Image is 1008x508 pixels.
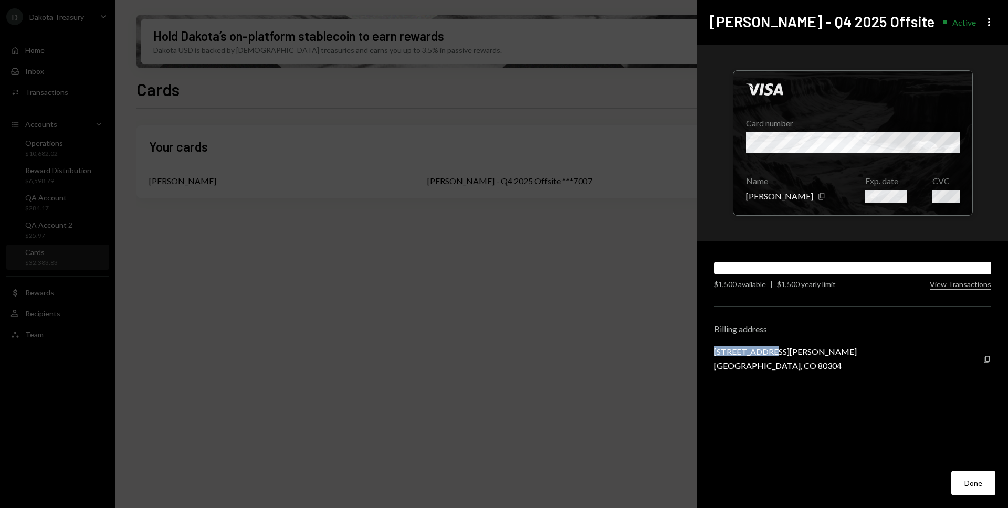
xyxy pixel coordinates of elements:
[951,471,995,495] button: Done
[714,361,857,371] div: [GEOGRAPHIC_DATA], CO 80304
[770,279,773,290] div: |
[733,70,973,216] div: Click to hide
[710,12,934,32] h2: [PERSON_NAME] - Q4 2025 Offsite
[714,346,857,356] div: [STREET_ADDRESS][PERSON_NAME]
[714,279,766,290] div: $1,500 available
[714,324,991,334] div: Billing address
[930,280,991,290] button: View Transactions
[952,17,976,27] div: Active
[777,279,836,290] div: $1,500 yearly limit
